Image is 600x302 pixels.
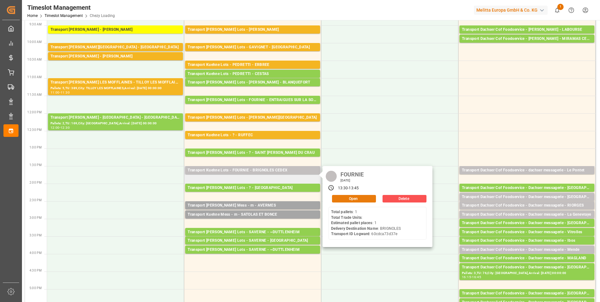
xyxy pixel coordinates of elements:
[474,6,548,15] div: Melitta Europa GmbH & Co. KG
[462,276,471,278] div: 16:15
[188,121,318,126] div: Pallets: 3,TU: ,City: [GEOGRAPHIC_DATA],Arrival: [DATE] 00:00:00
[188,244,318,249] div: Pallets: ,TU: 380,City: [GEOGRAPHIC_DATA],Arrival: [DATE] 00:00:00
[188,229,318,235] div: Transport [PERSON_NAME] Lots - SAVERNE - ~DUTTLENHEIM
[188,44,318,51] div: Transport [PERSON_NAME] Lots - GAVIGNET - [GEOGRAPHIC_DATA]
[27,13,38,18] a: Home
[51,33,180,38] div: Pallets: ,TU: 18,City: [GEOGRAPHIC_DATA],Arrival: [DATE] 00:00:00
[27,75,42,79] span: 11:00 AM
[462,167,592,174] div: Transport Dachser Cof Foodservice - dachser messagerie - Le Pontet
[332,195,376,202] button: Open
[188,253,318,258] div: Pallets: 2,TU: ,City: ~[GEOGRAPHIC_DATA],Arrival: [DATE] 00:00:00
[27,3,115,12] div: Timeslot Management
[29,163,42,167] span: 1:30 PM
[61,91,70,94] div: 11:30
[188,77,318,83] div: Pallets: ,TU: 57,City: CESTAS,Arrival: [DATE] 00:00:00
[462,253,592,258] div: Pallets: 2,TU: 47,City: [GEOGRAPHIC_DATA],Arrival: [DATE] 00:00:00
[462,229,592,235] div: Transport Dachser Cof Foodservice - Dachser messagerie - Vitrolles
[188,71,318,77] div: Transport Kuehne Lots - PEDRETTI - CESTAS
[550,3,564,17] button: show 1 new notifications
[462,297,592,302] div: Pallets: 2,TU: 13,City: [GEOGRAPHIC_DATA],Arrival: [DATE] 00:00:00
[462,27,592,33] div: Transport Dachser Cof Foodservice - [PERSON_NAME] - LABOURSE
[188,103,318,109] div: Pallets: 2,TU: 441,City: ENTRAIGUES SUR LA SORGUE,Arrival: [DATE] 00:00:00
[188,97,318,103] div: Transport [PERSON_NAME] Lots - FOURNIE - ENTRAIGUES SUR LA SORGUE
[60,91,61,94] div: -
[27,40,42,44] span: 10:00 AM
[188,185,318,191] div: Transport [PERSON_NAME] Lots - ? - [GEOGRAPHIC_DATA]
[188,247,318,253] div: Transport [PERSON_NAME] Lots - SAVERNE - ~DUTTLENHEIM
[462,255,592,262] div: Transport Dachser Cof Foodservice - Dachser messagerie - MAGLAND
[462,271,592,276] div: Pallets: 3,TU: 76,City: [GEOGRAPHIC_DATA],Arrival: [DATE] 00:00:00
[51,51,180,56] div: Pallets: 1,TU: 74,City: [GEOGRAPHIC_DATA],Arrival: [DATE] 00:00:00
[51,126,60,129] div: 12:00
[338,186,348,191] div: 13:30
[331,232,370,236] b: Transport ID Logward
[462,264,592,271] div: Transport Dachser Cof Foodservice - Dachser messagerie - [GEOGRAPHIC_DATA]
[188,51,318,56] div: Pallets: 7,TU: 96,City: [GEOGRAPHIC_DATA],Arrival: [DATE] 00:00:00
[462,247,592,253] div: Transport Dachser Cof Foodservice - Dachser messagerie - Mende
[462,262,592,267] div: Pallets: 1,TU: 40,City: [GEOGRAPHIC_DATA],Arrival: [DATE] 00:00:00
[462,220,592,226] div: Transport Dachser Cof Foodservice - Dachser messagerie - [GEOGRAPHIC_DATA]
[348,186,349,191] div: -
[51,44,180,51] div: Transport [PERSON_NAME][GEOGRAPHIC_DATA] - [GEOGRAPHIC_DATA]
[29,269,42,272] span: 4:30 PM
[462,226,592,232] div: Pallets: 1,TU: 115,City: [GEOGRAPHIC_DATA],Arrival: [DATE] 00:00:00
[29,198,42,202] span: 2:30 PM
[462,174,592,179] div: Pallets: 2,TU: ,City: [GEOGRAPHIC_DATA],Arrival: [DATE] 00:00:00
[27,58,42,61] span: 10:30 AM
[29,286,42,290] span: 5:00 PM
[462,244,592,249] div: Pallets: 1,TU: 42,City: [GEOGRAPHIC_DATA],Arrival: [DATE] 00:00:00
[188,150,318,156] div: Transport [PERSON_NAME] Lots - ? - SAINT [PERSON_NAME] DU CRAU
[188,191,318,197] div: Pallets: 27,TU: 1444,City: MAUCHAMPS,Arrival: [DATE] 00:00:00
[331,209,401,237] div: : 1 : : 1 : BRIGNOLES : 60cdca73d37e
[188,27,318,33] div: Transport [PERSON_NAME] Lots - [PERSON_NAME]
[462,238,592,244] div: Transport Dachser Cof Foodservice - Dachser messagerie - Ibos
[462,36,592,42] div: Transport Dachser Cof Foodservice - [PERSON_NAME] - MIRAMAS CEDEX
[462,42,592,47] div: Pallets: 3,TU: 6,City: MIRAMAS CEDEX,Arrival: [DATE] 00:00:00
[462,212,592,218] div: Transport Dachser Cof Foodservice - Dachser messagerie - La Genevraye
[462,200,592,206] div: Pallets: 1,TU: 31,City: [GEOGRAPHIC_DATA],Arrival: [DATE] 00:00:00
[188,218,318,223] div: Pallets: ,TU: 13,City: SATOLAS ET BONCE,Arrival: [DATE] 00:00:00
[51,121,180,126] div: Pallets: 2,TU: 169,City: [GEOGRAPHIC_DATA],Arrival: [DATE] 00:00:00
[462,33,592,38] div: Pallets: 5,TU: 14,City: LABOURSE,Arrival: [DATE] 00:00:00
[188,62,318,68] div: Transport Kuehne Lots - PEDRETTI - ERBREE
[331,226,378,231] b: Delivery Destination Name
[45,13,83,18] a: Timeslot Management
[188,174,318,179] div: Pallets: 1,TU: ,City: BRIGNOLES CEDEX,Arrival: [DATE] 00:00:00
[188,132,318,138] div: Transport Kuehne Lots - ? - RUFFEC
[51,27,180,33] div: Transport [PERSON_NAME] - [PERSON_NAME]
[472,276,481,278] div: 16:45
[188,115,318,121] div: Transport [PERSON_NAME] Lots - [PERSON_NAME][GEOGRAPHIC_DATA]
[338,178,366,183] div: [DATE]
[60,126,61,129] div: -
[188,86,318,91] div: Pallets: 5,TU: ,City: [GEOGRAPHIC_DATA],Arrival: [DATE] 00:00:00
[331,210,353,214] b: Total pallets
[188,79,318,86] div: Transport [PERSON_NAME] Lots - [PERSON_NAME] - BLANQUEFORT
[188,202,318,209] div: Transport [PERSON_NAME] Mess - m - AVERMES
[188,138,318,144] div: Pallets: 3,TU: 983,City: RUFFEC,Arrival: [DATE] 00:00:00
[51,79,180,86] div: Transport [PERSON_NAME] LES MOFFLAINES - TILLOY LES MOFFLAINES
[462,202,592,209] div: Transport Dachser Cof Foodservice - Dachser messagerie - RIORGES
[29,234,42,237] span: 3:30 PM
[564,3,578,17] button: Help Center
[331,221,372,225] b: Estimated pallet places
[383,195,426,202] button: Delete
[51,53,180,60] div: Transport [PERSON_NAME] - [PERSON_NAME]
[471,276,472,278] div: -
[61,126,70,129] div: 12:30
[27,111,42,114] span: 12:00 PM
[462,191,592,197] div: Pallets: 1,TU: 52,City: [GEOGRAPHIC_DATA],Arrival: [DATE] 00:00:00
[474,4,550,16] button: Melitta Europa GmbH & Co. KG
[188,209,318,214] div: Pallets: ,TU: 254,City: [GEOGRAPHIC_DATA],Arrival: [DATE] 00:00:00
[29,251,42,255] span: 4:00 PM
[27,128,42,132] span: 12:30 PM
[462,235,592,241] div: Pallets: 1,TU: 14,City: Vitrolles,Arrival: [DATE] 00:00:00
[462,209,592,214] div: Pallets: 2,TU: 23,City: RIORGES,Arrival: [DATE] 00:00:00
[188,33,318,38] div: Pallets: 7,TU: 128,City: CARQUEFOU,Arrival: [DATE] 00:00:00
[51,115,180,121] div: Transport [PERSON_NAME] - [GEOGRAPHIC_DATA] - [GEOGRAPHIC_DATA]
[188,167,318,174] div: Transport Kuehne Lots - FOURNIE - BRIGNOLES CEDEX
[188,156,318,161] div: Pallets: 11,TU: 261,City: [GEOGRAPHIC_DATA][PERSON_NAME],Arrival: [DATE] 00:00:00
[462,185,592,191] div: Transport Dachser Cof Foodservice - Dachser messagerie - [GEOGRAPHIC_DATA]
[462,290,592,297] div: Transport Dachser Cof Foodservice - Dachser messagerie - [GEOGRAPHIC_DATA]
[29,216,42,219] span: 3:00 PM
[331,215,362,220] b: Total Trade Units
